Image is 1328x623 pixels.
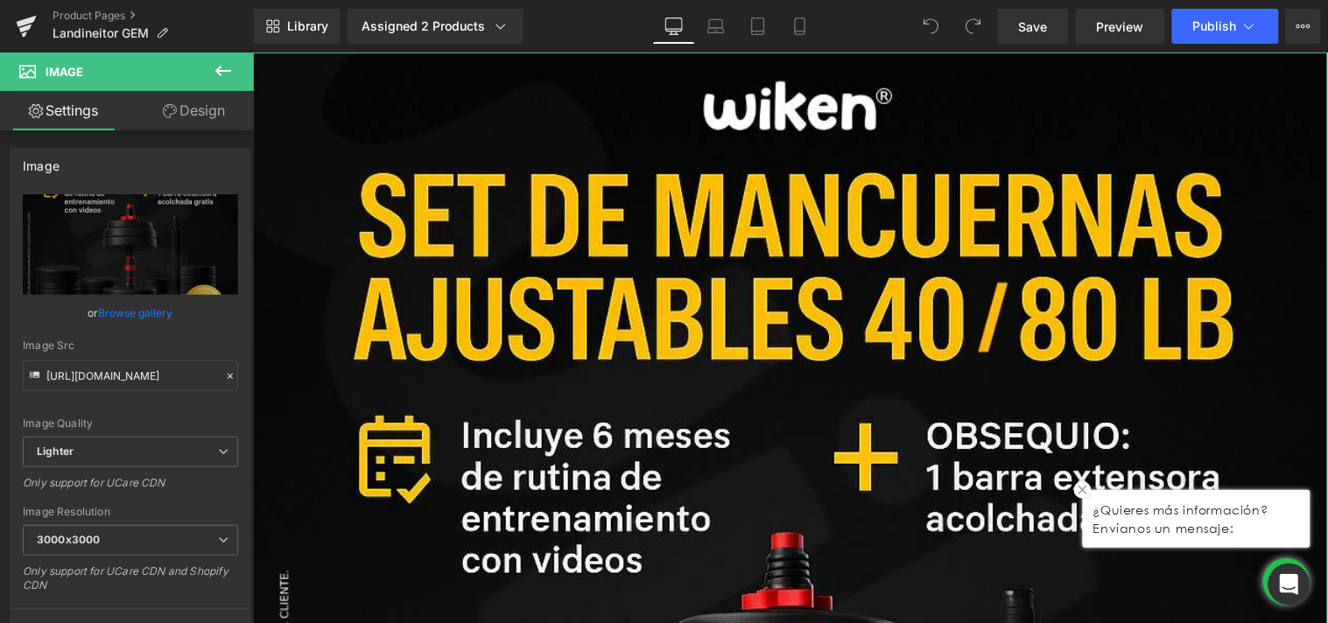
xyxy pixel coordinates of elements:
span: Library [287,18,328,34]
input: Link [23,360,238,391]
p: ¿Quieres más información? Envíanos un mensaje: [840,448,1047,485]
a: Tablet [737,9,779,44]
span: Save [1019,17,1048,36]
span: Preview [1097,17,1144,36]
button: Undo [914,9,949,44]
span: Image [46,65,83,79]
button: More [1286,9,1321,44]
div: Assigned 2 Products [362,17,509,35]
a: Design [130,91,257,130]
a: Preview [1076,9,1165,44]
div: Only support for UCare CDN [23,476,238,501]
button: Redo [956,9,991,44]
a: New Library [254,9,341,44]
div: Image Resolution [23,506,238,518]
div: Open Intercom Messenger [1268,563,1310,605]
a: Product Pages [53,9,254,23]
b: 3000x3000 [37,533,100,546]
button: Publish [1172,9,1279,44]
div: or [23,304,238,322]
b: Lighter [37,444,74,458]
span: Publish [1193,19,1237,33]
div: Image [23,149,60,173]
span: Landineitor GEM [53,26,149,40]
a: Desktop [653,9,695,44]
a: Laptop [695,9,737,44]
div: Image Quality [23,417,238,430]
div: Image Src [23,339,238,352]
a: Mobile [779,9,821,44]
a: Browse gallery [99,297,173,328]
div: Only support for UCare CDN and Shopify CDN [23,564,238,604]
